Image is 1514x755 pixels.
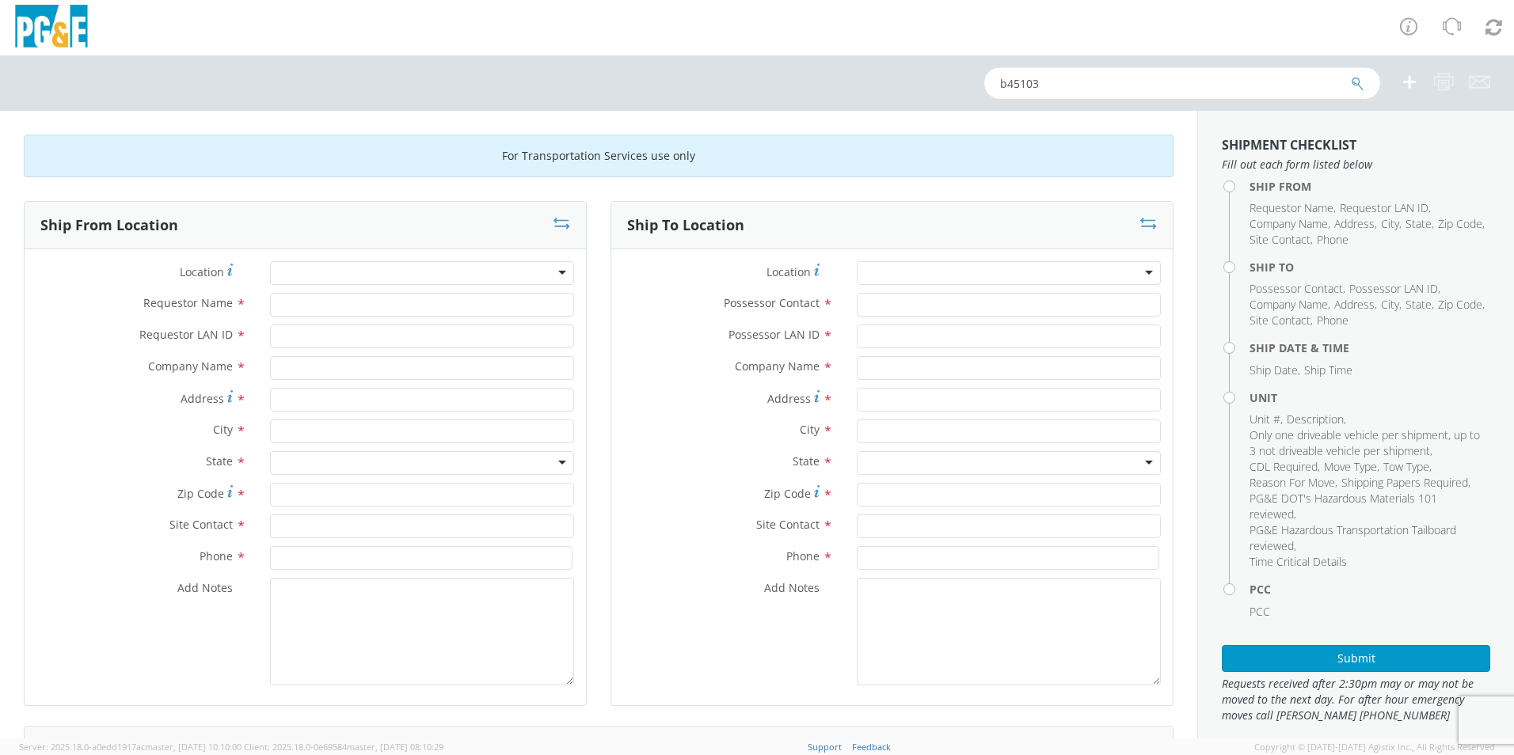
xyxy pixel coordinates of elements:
span: Company Name [1250,297,1328,312]
span: Zip Code [177,486,224,501]
span: Reason For Move [1250,475,1335,490]
h4: Ship To [1250,261,1490,273]
li: , [1250,281,1345,297]
li: , [1383,459,1432,475]
li: , [1250,297,1330,313]
a: Feedback [852,741,891,753]
span: Address [1334,297,1375,312]
span: Client: 2025.18.0-0e69584 [244,741,443,753]
span: Shipping Papers Required [1341,475,1468,490]
li: , [1250,200,1336,216]
span: Phone [200,548,233,563]
span: City [1381,297,1399,312]
span: Server: 2025.18.0-a0edd1917ac [19,741,242,753]
strong: Shipment Checklist [1222,136,1356,154]
span: Possessor LAN ID [728,327,820,342]
span: State [1406,216,1432,231]
li: , [1287,412,1346,427]
h4: Ship From [1250,180,1490,192]
span: Only one driveable vehicle per shipment, up to 3 not driveable vehicle per shipment [1250,427,1480,458]
span: Time Critical Details [1250,554,1347,569]
li: , [1250,522,1486,554]
span: State [1406,297,1432,312]
span: Requests received after 2:30pm may or may not be moved to the next day. For after hour emergency ... [1222,676,1490,723]
li: , [1250,427,1486,459]
input: Shipment, Tracking or Reference Number (at least 4 chars) [984,67,1380,99]
span: Site Contact [756,517,820,532]
img: pge-logo-06675f144f4cfa6a6814.png [12,5,91,51]
span: Company Name [1250,216,1328,231]
span: Possessor LAN ID [1349,281,1438,296]
span: Ship Date [1250,362,1298,377]
span: Add Notes [177,580,233,595]
li: , [1381,297,1402,313]
h4: PCC [1250,583,1490,595]
a: Support [808,741,842,753]
span: Fill out each form listed below [1222,157,1490,173]
button: Submit [1222,645,1490,672]
span: PG&E DOT's Hazardous Materials 101 reviewed [1250,491,1437,522]
span: Requestor Name [143,295,233,310]
span: PG&E Hazardous Transportation Tailboard reviewed [1250,522,1456,553]
li: , [1381,216,1402,232]
h4: Unit [1250,392,1490,404]
span: Possessor Contact [1250,281,1343,296]
span: Requestor Name [1250,200,1333,215]
li: , [1438,297,1485,313]
span: Phone [1317,313,1349,328]
span: City [1381,216,1399,231]
span: Site Contact [1250,313,1310,328]
li: , [1250,313,1313,328]
li: , [1438,216,1485,232]
span: Phone [786,548,820,563]
span: Add Notes [764,580,820,595]
span: Company Name [148,359,233,374]
span: master, [DATE] 08:10:29 [347,741,443,753]
span: master, [DATE] 10:10:00 [145,741,242,753]
li: , [1250,475,1337,491]
span: CDL Required [1250,459,1318,474]
li: , [1341,475,1470,491]
span: Zip Code [1438,216,1482,231]
span: Address [181,391,224,406]
span: Zip Code [1438,297,1482,312]
span: Location [767,264,811,279]
span: City [800,422,820,437]
li: , [1406,216,1434,232]
li: , [1250,459,1320,475]
span: City [213,422,233,437]
li: , [1334,216,1377,232]
span: Site Contact [1250,232,1310,247]
li: , [1250,412,1283,427]
span: Possessor Contact [724,295,820,310]
span: State [206,453,233,469]
span: Location [180,264,224,279]
div: For Transportation Services use only [24,135,1174,177]
span: Requestor LAN ID [1340,200,1428,215]
h3: Ship To Location [627,218,744,233]
li: , [1406,297,1434,313]
li: , [1340,200,1431,216]
span: Unit # [1250,412,1280,427]
li: , [1250,216,1330,232]
span: Site Contact [169,517,233,532]
span: Requestor LAN ID [139,327,233,342]
span: Description [1287,412,1344,427]
span: Zip Code [764,486,811,501]
li: , [1334,297,1377,313]
span: Move Type [1324,459,1377,474]
li: , [1324,459,1379,475]
h4: Ship Date & Time [1250,342,1490,354]
li: , [1250,362,1300,378]
li: , [1349,281,1440,297]
span: Tow Type [1383,459,1429,474]
li: , [1250,491,1486,522]
span: Address [767,391,811,406]
li: , [1250,232,1313,248]
span: State [793,453,820,469]
span: Address [1334,216,1375,231]
span: Company Name [735,359,820,374]
span: PCC [1250,604,1270,619]
h3: Ship From Location [40,218,178,233]
span: Phone [1317,232,1349,247]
